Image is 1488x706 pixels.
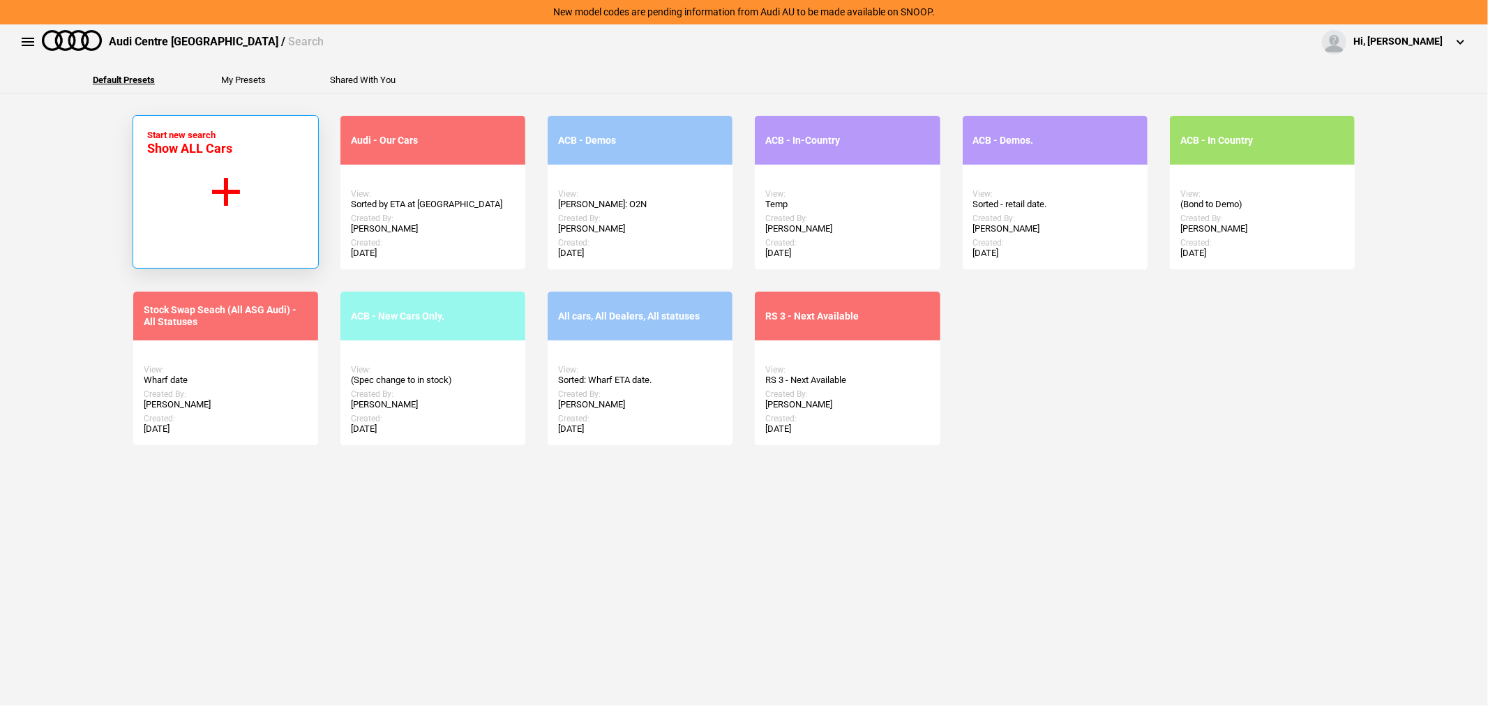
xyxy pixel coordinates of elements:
div: ACB - In-Country [765,135,929,147]
button: My Presets [221,75,266,84]
div: Sorted by ETA at [GEOGRAPHIC_DATA] [351,199,515,210]
div: RS 3 - Next Available [765,310,929,322]
div: ACB - Demos [558,135,722,147]
div: Audi - Our Cars [351,135,515,147]
div: View: [973,189,1137,199]
div: ACB - New Cars Only. [351,310,515,322]
div: View: [1180,189,1344,199]
div: [DATE] [558,423,722,435]
div: View: [765,365,929,375]
div: [PERSON_NAME] [765,223,929,234]
button: Shared With You [330,75,396,84]
div: Created By: [558,213,722,223]
div: View: [351,365,515,375]
div: View: [144,365,308,375]
div: Created: [973,238,1137,248]
img: audi.png [42,30,102,51]
div: View: [558,365,722,375]
div: [DATE] [973,248,1137,259]
div: [DATE] [144,423,308,435]
div: Start new search [147,130,232,156]
div: [PERSON_NAME] [973,223,1137,234]
div: [PERSON_NAME] [351,223,515,234]
div: Created By: [558,389,722,399]
div: Created: [144,414,308,423]
div: Created By: [1180,213,1344,223]
div: Sorted: Wharf ETA date. [558,375,722,386]
div: [PERSON_NAME]: O2N [558,199,722,210]
div: [DATE] [351,423,515,435]
div: Created By: [973,213,1137,223]
div: Sorted - retail date. [973,199,1137,210]
div: Hi, [PERSON_NAME] [1353,35,1443,49]
div: Created: [1180,238,1344,248]
div: Created: [558,414,722,423]
div: [DATE] [351,248,515,259]
div: All cars, All Dealers, All statuses [558,310,722,322]
div: View: [351,189,515,199]
div: Created: [765,238,929,248]
button: Default Presets [93,75,155,84]
div: ACB - In Country [1180,135,1344,147]
div: [PERSON_NAME] [1180,223,1344,234]
div: [PERSON_NAME] [765,399,929,410]
div: [DATE] [765,248,929,259]
div: [PERSON_NAME] [558,223,722,234]
div: Audi Centre [GEOGRAPHIC_DATA] / [109,34,324,50]
span: Search [288,35,324,48]
div: [PERSON_NAME] [351,399,515,410]
div: (Bond to Demo) [1180,199,1344,210]
div: ACB - Demos. [973,135,1137,147]
div: Created By: [765,389,929,399]
div: View: [558,189,722,199]
div: Created: [351,414,515,423]
div: RS 3 - Next Available [765,375,929,386]
div: [DATE] [765,423,929,435]
div: Created By: [144,389,308,399]
div: [DATE] [558,248,722,259]
div: [DATE] [1180,248,1344,259]
div: Created By: [351,213,515,223]
div: Wharf date [144,375,308,386]
div: [PERSON_NAME] [558,399,722,410]
div: Temp [765,199,929,210]
div: View: [765,189,929,199]
div: Created: [558,238,722,248]
div: Created: [765,414,929,423]
span: Show ALL Cars [147,141,232,156]
div: Created: [351,238,515,248]
div: Created By: [351,389,515,399]
div: [PERSON_NAME] [144,399,308,410]
div: (Spec change to in stock) [351,375,515,386]
button: Start new search Show ALL Cars [133,115,319,269]
div: Stock Swap Seach (All ASG Audi) - All Statuses [144,304,308,328]
div: Created By: [765,213,929,223]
